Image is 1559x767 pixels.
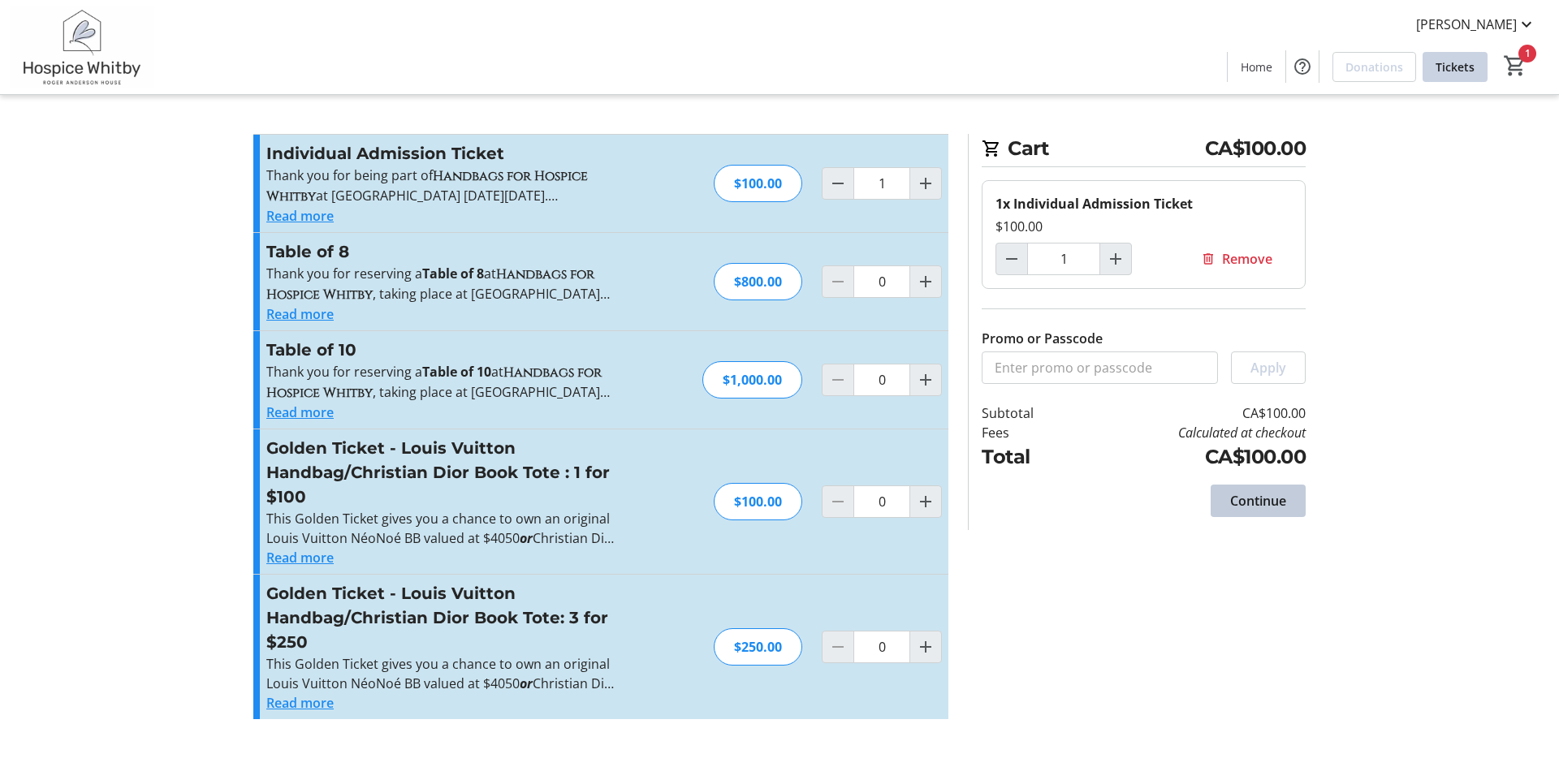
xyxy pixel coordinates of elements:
[996,243,1027,274] button: Decrement by one
[823,168,853,199] button: Decrement by one
[982,423,1076,442] td: Fees
[1076,442,1306,472] td: CA$100.00
[1416,15,1517,34] span: [PERSON_NAME]
[1205,134,1306,163] span: CA$100.00
[1345,58,1403,75] span: Donations
[520,674,533,692] em: or
[266,362,621,403] p: Thank you for reserving a at , taking place at [GEOGRAPHIC_DATA] [DATE][DATE].
[853,167,910,200] input: Individual Admission Ticket Quantity
[1231,351,1306,384] button: Apply
[982,351,1218,384] input: Enter promo or passcode
[910,631,941,662] button: Increment by one
[266,403,334,422] button: Read more
[1027,243,1100,275] input: Individual Admission Ticket Quantity
[266,141,621,166] h3: Individual Admission Ticket
[1211,485,1306,517] button: Continue
[714,483,802,520] div: $100.00
[714,263,802,300] div: $800.00
[1076,423,1306,442] td: Calculated at checkout
[995,194,1292,213] div: 1x Individual Admission Ticket
[422,363,491,381] strong: Table of 10
[982,134,1306,167] h2: Cart
[266,581,621,654] h3: Golden Ticket - Louis Vuitton Handbag/Christian Dior Book Tote: 3 for $250
[1501,51,1530,80] button: Cart
[910,364,941,395] button: Increment by one
[910,486,941,517] button: Increment by one
[910,168,941,199] button: Increment by one
[853,631,910,663] input: Golden Ticket - Louis Vuitton Handbag/Christian Dior Book Tote: 3 for $250 Quantity
[1250,358,1286,377] span: Apply
[520,529,533,547] em: or
[714,628,802,666] div: $250.00
[853,364,910,396] input: Table of 10 Quantity
[266,338,621,362] h3: Table of 10
[1076,403,1306,423] td: CA$100.00
[266,654,621,693] p: This Golden Ticket gives you a chance to own an original Louis Vuitton NéoNoé BB valued at $4050 ...
[1222,249,1272,269] span: Remove
[1286,50,1319,83] button: Help
[1100,243,1131,274] button: Increment by one
[1228,52,1285,82] a: Home
[982,329,1103,348] label: Promo or Passcode
[266,264,621,304] p: Thank you for reserving a at , taking place at [GEOGRAPHIC_DATA] [DATE][DATE].
[266,548,334,567] button: Read more
[266,304,334,324] button: Read more
[1436,58,1475,75] span: Tickets
[982,403,1076,423] td: Subtotal
[853,265,910,298] input: Table of 8 Quantity
[266,239,621,264] h3: Table of 8
[853,485,910,518] input: Golden Ticket - Louis Vuitton Handbag/Christian Dior Book Tote : 1 for $100 Quantity
[266,693,334,713] button: Read more
[422,265,484,282] strong: Table of 8
[1423,52,1488,82] a: Tickets
[266,206,334,226] button: Read more
[1332,52,1416,82] a: Donations
[266,166,621,206] p: Thank you for being part of at [GEOGRAPHIC_DATA] [DATE][DATE].
[1403,11,1549,37] button: [PERSON_NAME]
[1241,58,1272,75] span: Home
[714,165,802,202] div: $100.00
[982,442,1076,472] td: Total
[10,6,154,88] img: Hospice Whitby's Logo
[995,217,1292,236] div: $100.00
[1181,243,1292,275] button: Remove
[1230,491,1286,511] span: Continue
[266,436,621,509] h3: Golden Ticket - Louis Vuitton Handbag/Christian Dior Book Tote : 1 for $100
[702,361,802,399] div: $1,000.00
[910,266,941,297] button: Increment by one
[266,509,621,548] p: This Golden Ticket gives you a chance to own an original Louis Vuitton NéoNoé BB valued at $4050 ...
